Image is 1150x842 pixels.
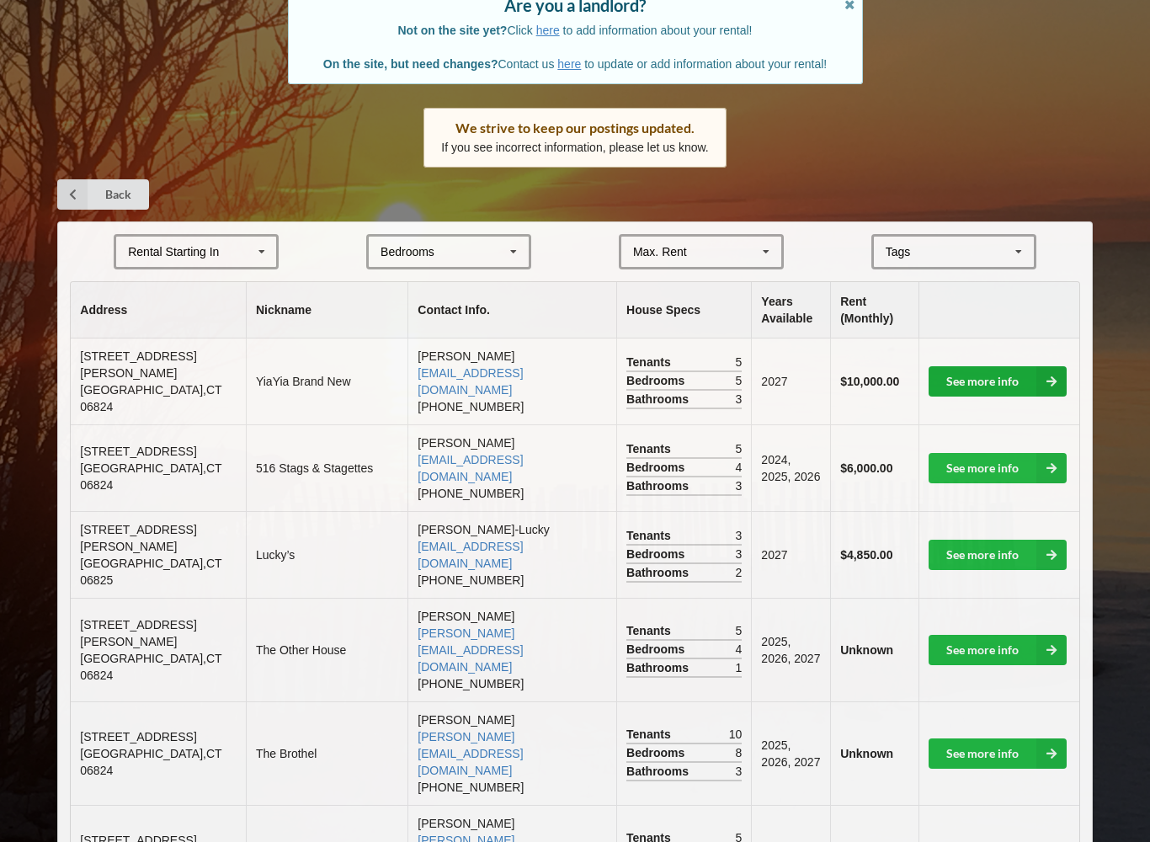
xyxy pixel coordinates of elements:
td: 2027 [751,511,830,598]
span: [GEOGRAPHIC_DATA] , CT 06824 [80,652,221,682]
span: [STREET_ADDRESS] [80,445,196,458]
span: 5 [736,622,743,639]
td: [PERSON_NAME] [PHONE_NUMBER] [407,424,616,511]
span: 10 [729,726,743,743]
span: Bedrooms [626,641,689,658]
td: The Brothel [246,701,407,805]
a: [PERSON_NAME][EMAIL_ADDRESS][DOMAIN_NAME] [418,626,523,674]
span: Bedrooms [626,372,689,389]
div: Bedrooms [381,246,434,258]
span: 5 [736,440,743,457]
span: Bathrooms [626,659,693,676]
span: Bedrooms [626,744,689,761]
span: Bathrooms [626,477,693,494]
td: Lucky’s [246,511,407,598]
p: If you see incorrect information, please let us know. [441,139,709,156]
span: [STREET_ADDRESS][PERSON_NAME] [80,618,196,648]
b: $6,000.00 [840,461,892,475]
th: Contact Info. [407,282,616,338]
span: [GEOGRAPHIC_DATA] , CT 06824 [80,383,221,413]
span: Bedrooms [626,546,689,562]
span: 3 [736,527,743,544]
a: [PERSON_NAME][EMAIL_ADDRESS][DOMAIN_NAME] [418,730,523,777]
td: [PERSON_NAME]-Lucky [PHONE_NUMBER] [407,511,616,598]
span: 5 [736,372,743,389]
a: Back [57,179,149,210]
span: 3 [736,477,743,494]
th: Years Available [751,282,830,338]
td: 516 Stags & Stagettes [246,424,407,511]
b: $4,850.00 [840,548,892,562]
div: We strive to keep our postings updated. [441,120,709,136]
span: 3 [736,763,743,780]
b: Not on the site yet? [398,24,508,37]
a: See more info [929,453,1067,483]
td: [PERSON_NAME] [PHONE_NUMBER] [407,338,616,424]
th: House Specs [616,282,751,338]
span: [GEOGRAPHIC_DATA] , CT 06824 [80,461,221,492]
span: Bathrooms [626,564,693,581]
a: here [557,57,581,71]
a: [EMAIL_ADDRESS][DOMAIN_NAME] [418,366,523,397]
th: Address [71,282,246,338]
td: 2025, 2026, 2027 [751,598,830,701]
span: Tenants [626,440,675,457]
th: Rent (Monthly) [830,282,918,338]
span: 3 [736,546,743,562]
span: Contact us to update or add information about your rental! [323,57,827,71]
span: 8 [736,744,743,761]
td: [PERSON_NAME] [PHONE_NUMBER] [407,598,616,701]
span: 4 [736,641,743,658]
span: Bathrooms [626,391,693,408]
span: 3 [736,391,743,408]
td: 2025, 2026, 2027 [751,701,830,805]
a: See more info [929,540,1067,570]
div: Rental Starting In [128,246,219,258]
b: Unknown [840,747,893,760]
a: [EMAIL_ADDRESS][DOMAIN_NAME] [418,540,523,570]
span: Tenants [626,622,675,639]
div: Tags [881,242,935,262]
a: [EMAIL_ADDRESS][DOMAIN_NAME] [418,453,523,483]
span: Bathrooms [626,763,693,780]
th: Nickname [246,282,407,338]
a: here [536,24,560,37]
span: [GEOGRAPHIC_DATA] , CT 06824 [80,747,221,777]
span: [STREET_ADDRESS] [80,730,196,743]
span: 1 [736,659,743,676]
td: The Other House [246,598,407,701]
b: On the site, but need changes? [323,57,498,71]
span: Tenants [626,354,675,370]
span: 5 [736,354,743,370]
b: $10,000.00 [840,375,899,388]
td: 2027 [751,338,830,424]
span: 2 [736,564,743,581]
div: Max. Rent [633,246,687,258]
span: Bedrooms [626,459,689,476]
a: See more info [929,738,1067,769]
span: [STREET_ADDRESS][PERSON_NAME] [80,349,196,380]
span: [STREET_ADDRESS][PERSON_NAME] [80,523,196,553]
b: Unknown [840,643,893,657]
span: [GEOGRAPHIC_DATA] , CT 06825 [80,557,221,587]
td: 2024, 2025, 2026 [751,424,830,511]
td: [PERSON_NAME] [PHONE_NUMBER] [407,701,616,805]
td: YiaYia Brand New [246,338,407,424]
span: Click to add information about your rental! [398,24,753,37]
a: See more info [929,635,1067,665]
span: 4 [736,459,743,476]
a: See more info [929,366,1067,397]
span: Tenants [626,726,675,743]
span: Tenants [626,527,675,544]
